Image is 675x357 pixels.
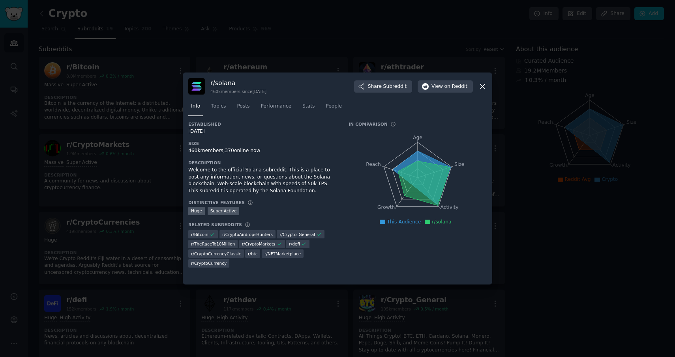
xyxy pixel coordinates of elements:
[289,241,300,247] span: r/ defi
[188,147,337,154] div: 460k members, 370 online now
[242,241,276,247] span: r/ CryptoMarkets
[188,100,203,116] a: Info
[349,121,388,127] h3: In Comparison
[211,103,226,110] span: Topics
[222,232,273,237] span: r/ CryptoAirdropsHunters
[188,167,337,194] div: Welcome to the official Solana subreddit. This is a place to post any information, news, or quest...
[191,103,200,110] span: Info
[188,128,337,135] div: [DATE]
[258,100,294,116] a: Performance
[191,232,208,237] span: r/ Bitcoin
[191,251,241,257] span: r/ CryptoCurrencyClassic
[261,103,291,110] span: Performance
[188,200,245,205] h3: Distinctive Features
[366,162,381,167] tspan: Reach
[237,103,249,110] span: Posts
[454,162,464,167] tspan: Size
[431,83,467,90] span: View
[302,103,315,110] span: Stats
[248,251,257,257] span: r/ btc
[208,207,240,215] div: Super Active
[191,241,235,247] span: r/ TheRaceTo10Million
[377,205,395,210] tspan: Growth
[188,222,242,227] h3: Related Subreddits
[432,219,451,225] span: r/solana
[188,160,337,165] h3: Description
[188,141,337,146] h3: Size
[441,205,459,210] tspan: Activity
[188,78,205,95] img: solana
[210,79,266,87] h3: r/ solana
[188,121,337,127] h3: Established
[279,232,315,237] span: r/ Crypto_General
[418,80,473,93] button: Viewon Reddit
[387,219,421,225] span: This Audience
[354,80,412,93] button: ShareSubreddit
[383,83,407,90] span: Subreddit
[300,100,317,116] a: Stats
[191,260,227,266] span: r/ CryptoCurrency
[413,135,422,140] tspan: Age
[368,83,407,90] span: Share
[210,89,266,94] div: 460k members since [DATE]
[444,83,467,90] span: on Reddit
[326,103,342,110] span: People
[234,100,252,116] a: Posts
[208,100,229,116] a: Topics
[264,251,301,257] span: r/ NFTMarketplace
[188,207,205,215] div: Huge
[323,100,345,116] a: People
